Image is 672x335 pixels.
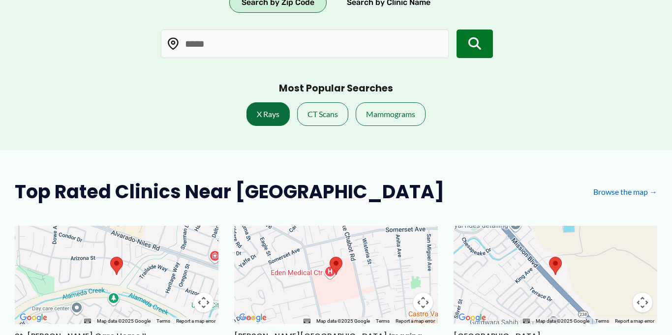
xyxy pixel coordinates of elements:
[279,83,393,95] h3: Most Popular Searches
[237,311,269,324] a: Open this area in Google Maps (opens a new window)
[316,318,370,324] span: Map data ©2025 Google
[595,318,609,324] a: Terms (opens in new tab)
[633,293,652,312] button: Map camera controls
[304,318,310,325] button: Keyboard shortcuts
[97,318,151,324] span: Map data ©2025 Google
[396,318,435,324] a: Report a map error
[110,257,123,275] div: St. Therese Care Home II
[356,102,426,126] a: Mammograms
[536,318,589,324] span: Map data ©2025 Google
[84,318,91,325] button: Keyboard shortcuts
[194,293,214,312] button: Map camera controls
[456,311,489,324] img: Google
[615,318,654,324] a: Report a map error
[593,184,657,199] a: Browse the map →
[15,180,444,204] h2: Top Rated Clinics Near [GEOGRAPHIC_DATA]
[237,311,269,324] img: Google
[17,311,50,324] img: Google
[330,257,342,275] div: Castro Valley Center Imaging
[246,102,290,126] a: X Rays
[176,318,215,324] a: Report a map error
[413,293,433,312] button: Map camera controls
[17,311,50,324] a: Open this area in Google Maps (opens a new window)
[376,318,390,324] a: Terms (opens in new tab)
[456,311,489,324] a: Open this area in Google Maps (opens a new window)
[549,257,562,275] div: Fremont Hills
[167,37,180,50] img: Location pin
[297,102,348,126] a: CT Scans
[523,318,530,325] button: Keyboard shortcuts
[156,318,170,324] a: Terms (opens in new tab)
